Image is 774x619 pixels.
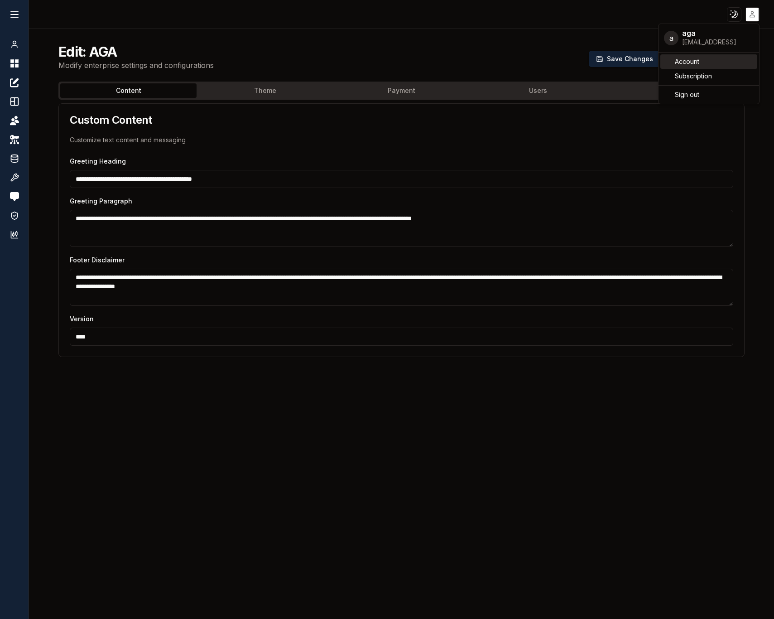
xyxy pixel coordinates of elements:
[675,72,712,81] span: Subscription
[682,38,736,47] div: [EMAIL_ADDRESS]
[675,90,699,99] span: Sign out
[675,57,699,66] span: Account
[664,31,678,45] span: a
[682,29,736,37] div: aga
